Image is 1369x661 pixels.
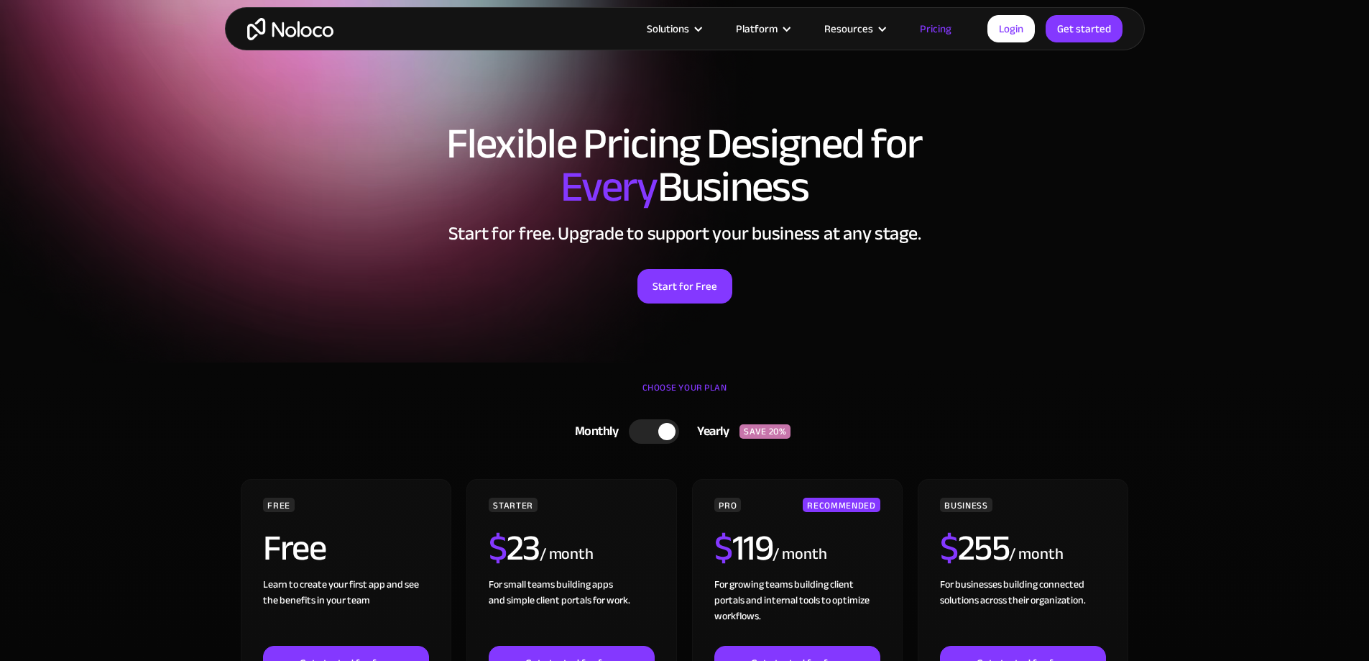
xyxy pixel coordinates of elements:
span: Every [561,147,658,227]
div: STARTER [489,498,537,512]
a: Login [987,15,1035,42]
div: CHOOSE YOUR PLAN [239,377,1130,413]
a: home [247,18,333,40]
div: RECOMMENDED [803,498,880,512]
h1: Flexible Pricing Designed for Business [239,122,1130,209]
div: Yearly [679,421,739,442]
a: Get started [1046,15,1123,42]
div: FREE [263,498,295,512]
div: For small teams building apps and simple client portals for work. ‍ [489,577,654,646]
div: / month [540,543,594,566]
div: SAVE 20% [739,424,790,439]
div: PRO [714,498,741,512]
div: Solutions [647,19,689,38]
a: Start for Free [637,269,732,304]
div: Learn to create your first app and see the benefits in your team ‍ [263,577,428,646]
h2: 255 [940,530,1009,566]
h2: 119 [714,530,773,566]
div: Solutions [629,19,718,38]
h2: 23 [489,530,540,566]
span: $ [940,514,958,582]
div: / month [773,543,826,566]
h2: Start for free. Upgrade to support your business at any stage. [239,223,1130,245]
div: Platform [718,19,806,38]
div: For growing teams building client portals and internal tools to optimize workflows. [714,577,880,646]
div: Resources [824,19,873,38]
div: For businesses building connected solutions across their organization. ‍ [940,577,1105,646]
div: Resources [806,19,902,38]
a: Pricing [902,19,969,38]
div: Monthly [557,421,630,442]
div: / month [1009,543,1063,566]
div: BUSINESS [940,498,992,512]
h2: Free [263,530,326,566]
span: $ [489,514,507,582]
span: $ [714,514,732,582]
div: Platform [736,19,778,38]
